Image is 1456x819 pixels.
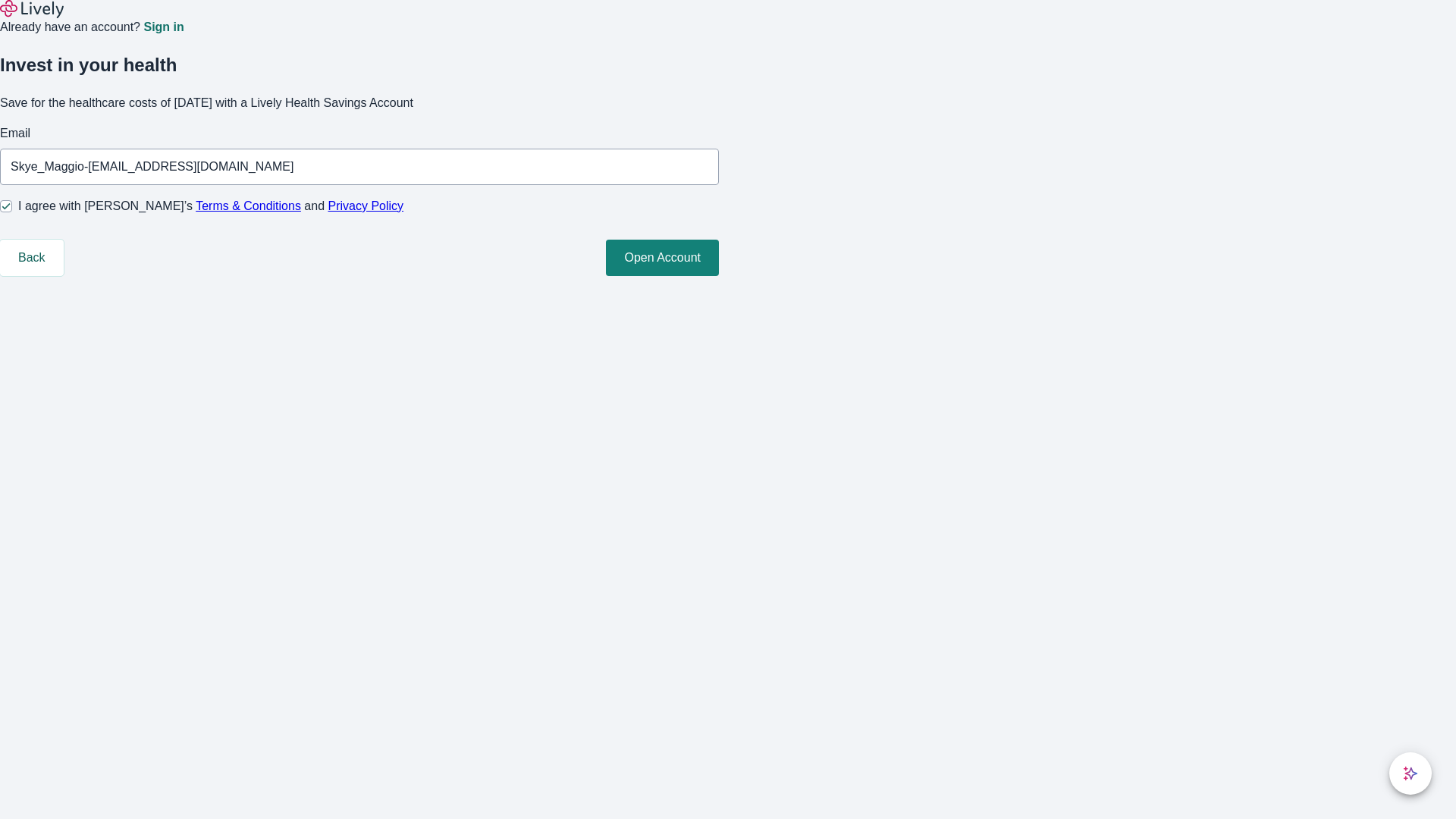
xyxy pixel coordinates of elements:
a: Privacy Policy [328,199,404,212]
span: I agree with [PERSON_NAME]’s and [18,197,403,215]
a: Terms & Conditions [196,199,301,212]
a: Sign in [143,21,184,33]
button: Open Account [606,240,719,276]
button: chat [1389,752,1432,795]
svg: Lively AI Assistant [1403,766,1418,781]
